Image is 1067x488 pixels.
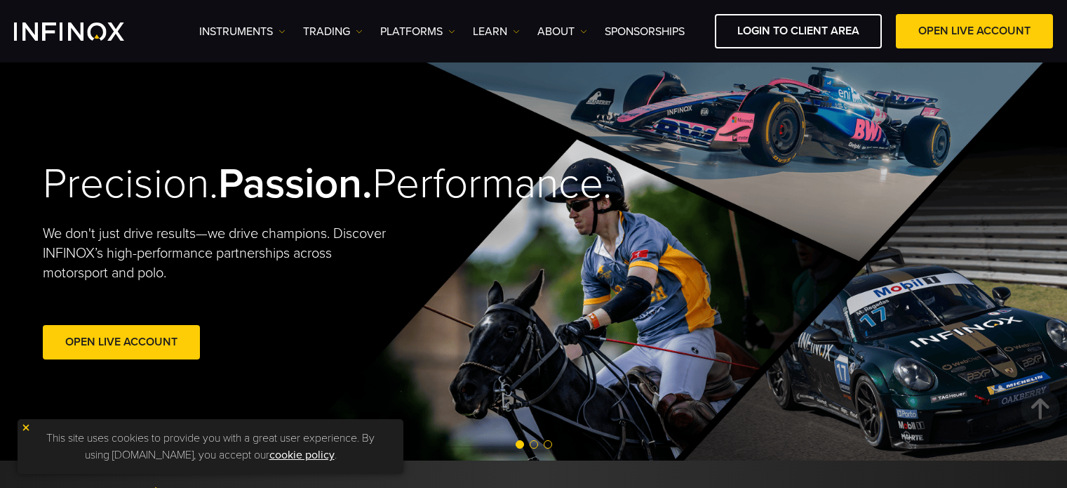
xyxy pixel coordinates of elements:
a: SPONSORSHIPS [605,23,685,40]
span: Go to slide 2 [530,440,538,449]
a: OPEN LIVE ACCOUNT [896,14,1053,48]
a: Open Live Account [43,325,200,360]
a: Learn [473,23,520,40]
a: ABOUT [537,23,587,40]
h2: Precision. Performance. [43,159,485,210]
p: We don't just drive results—we drive champions. Discover INFINOX’s high-performance partnerships ... [43,224,396,283]
a: PLATFORMS [380,23,455,40]
span: Go to slide 1 [516,440,524,449]
a: TRADING [303,23,363,40]
a: cookie policy [269,448,335,462]
a: LOGIN TO CLIENT AREA [715,14,882,48]
span: Go to slide 3 [544,440,552,449]
p: This site uses cookies to provide you with a great user experience. By using [DOMAIN_NAME], you a... [25,426,396,467]
a: Instruments [199,23,286,40]
strong: Passion. [218,159,373,209]
img: yellow close icon [21,423,31,433]
a: INFINOX Logo [14,22,157,41]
